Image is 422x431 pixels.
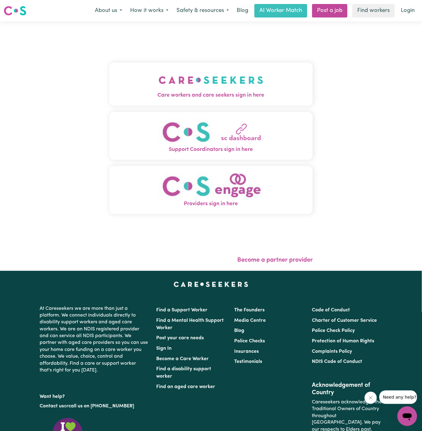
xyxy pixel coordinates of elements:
[312,308,350,313] a: Code of Conduct
[40,404,64,409] a: Contact us
[234,349,259,354] a: Insurances
[312,339,374,344] a: Protection of Human Rights
[109,166,313,214] button: Providers sign in here
[234,308,265,313] a: The Founders
[234,359,262,364] a: Testimonials
[397,4,418,17] a: Login
[379,391,417,404] iframe: Message from company
[109,112,313,160] button: Support Coordinators sign in here
[40,303,149,376] p: At Careseekers we are more than just a platform. We connect individuals directly to disability su...
[109,91,313,99] span: Care workers and care seekers sign in here
[312,318,377,323] a: Charter of Customer Service
[237,257,313,263] a: Become a partner provider
[109,63,313,106] button: Care workers and care seekers sign in here
[312,328,355,333] a: Police Check Policy
[234,328,244,333] a: Blog
[312,4,347,17] a: Post a job
[233,4,252,17] a: Blog
[91,4,126,17] button: About us
[254,4,307,17] a: AI Worker Match
[157,308,208,313] a: Find a Support Worker
[234,318,266,323] a: Media Centre
[157,336,204,341] a: Post your care needs
[312,349,352,354] a: Complaints Policy
[157,346,172,351] a: Sign In
[234,339,265,344] a: Police Checks
[157,356,209,361] a: Become a Care Worker
[109,146,313,154] span: Support Coordinators sign in here
[126,4,172,17] button: How it works
[4,4,26,18] a: Careseekers logo
[69,404,134,409] a: call us on [PHONE_NUMBER]
[4,5,26,16] img: Careseekers logo
[157,367,211,379] a: Find a disability support worker
[174,282,248,287] a: Careseekers home page
[312,359,362,364] a: NDIS Code of Conduct
[40,391,149,400] p: Want help?
[397,406,417,426] iframe: Button to launch messaging window
[40,400,149,412] p: or
[352,4,395,17] a: Find workers
[365,392,377,404] iframe: Close message
[109,200,313,208] span: Providers sign in here
[157,384,215,389] a: Find an aged care worker
[157,318,224,330] a: Find a Mental Health Support Worker
[312,382,382,396] h2: Acknowledgement of Country
[172,4,233,17] button: Safety & resources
